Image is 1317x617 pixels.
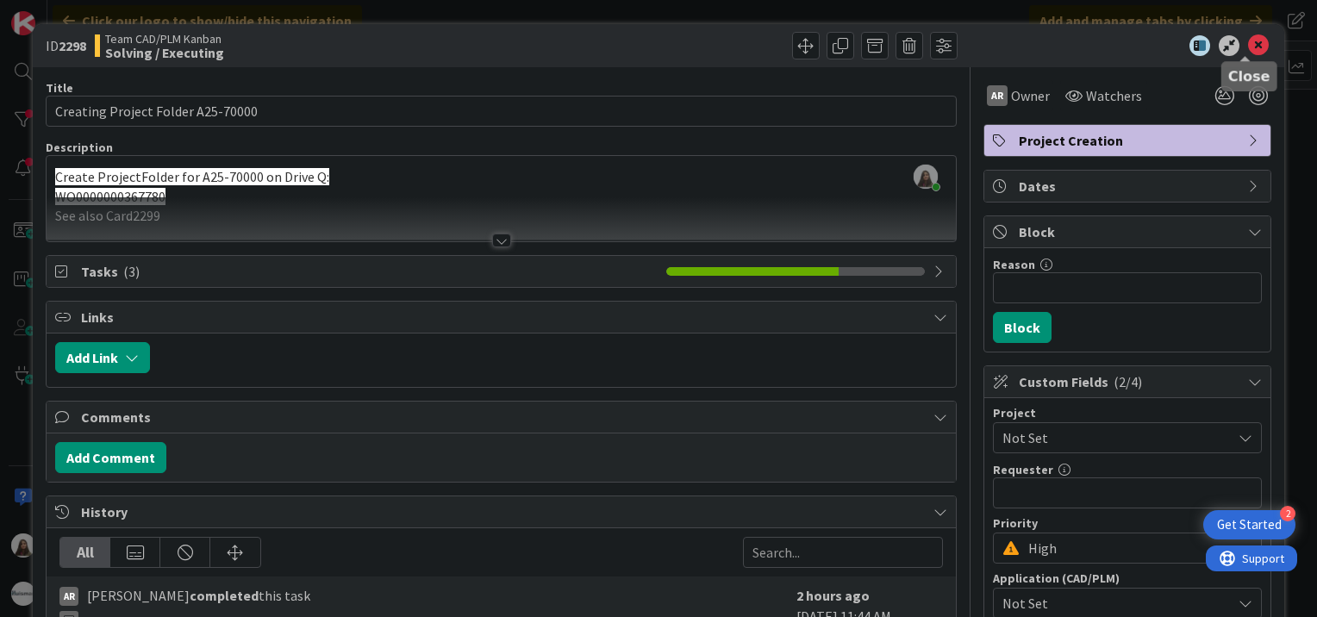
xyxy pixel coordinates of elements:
span: Dates [1019,176,1239,196]
div: Open Get Started checklist, remaining modules: 2 [1203,510,1295,539]
span: Block [1019,221,1239,242]
button: Add Link [55,342,150,373]
span: Tasks [81,261,658,282]
div: Application (CAD/PLM) [993,572,1262,584]
b: completed [190,587,259,604]
span: Custom Fields [1019,371,1239,392]
div: All [60,538,110,567]
span: WO0000000367780 [55,188,165,205]
input: Search... [743,537,943,568]
label: Reason [993,257,1035,272]
div: AR [987,85,1008,106]
button: Add Comment [55,442,166,473]
span: ( 2/4 ) [1114,373,1142,390]
span: History [81,502,925,522]
span: Owner [1011,85,1050,106]
label: Requester [993,462,1053,477]
h5: Close [1228,68,1270,84]
span: Not Set [1002,593,1232,614]
b: 2298 [59,37,86,54]
span: Description [46,140,113,155]
span: Links [81,307,925,327]
span: High [1028,536,1223,560]
span: Team CAD/PLM Kanban [105,32,224,46]
span: ID [46,35,86,56]
div: Get Started [1217,516,1282,533]
img: DgKIAU5DK9CW91CGzAAdOQy4yew5ohpQ.jpeg [914,165,938,189]
button: Block [993,312,1052,343]
span: Support [36,3,78,23]
span: Create ProjectFolder for A25-70000 on Drive Q: [55,168,329,185]
b: 2 hours ago [796,587,870,604]
div: Project [993,407,1262,419]
span: Not Set [1002,426,1223,450]
span: Watchers [1086,85,1142,106]
b: Solving / Executing [105,46,224,59]
span: ( 3 ) [123,263,140,280]
input: type card name here... [46,96,957,127]
span: Project Creation [1019,130,1239,151]
span: Comments [81,407,925,427]
label: Title [46,80,73,96]
div: AR [59,587,78,606]
div: 2 [1280,506,1295,521]
div: Priority [993,517,1262,529]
